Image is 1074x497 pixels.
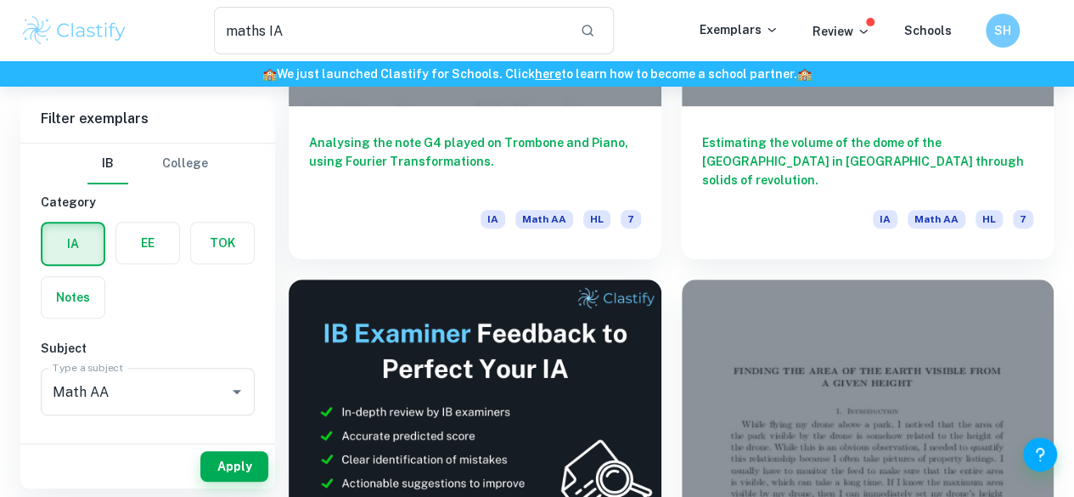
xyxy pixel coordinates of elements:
button: Apply [200,451,268,482]
span: 🏫 [262,67,277,81]
h6: SH [993,21,1013,40]
h6: Analysing the note G4 played on Trombone and Piano, using Fourier Transformations. [309,133,641,189]
span: 7 [1013,210,1033,229]
h6: Filter exemplars [20,95,275,143]
button: Help and Feedback [1023,438,1057,472]
input: Search for any exemplars... [214,7,566,54]
button: Open [225,380,249,404]
button: TOK [191,223,254,263]
h6: Category [41,193,255,212]
button: Notes [42,277,104,318]
span: IA [481,210,505,229]
span: 🏫 [797,67,812,81]
div: Filter type choice [87,144,208,184]
button: EE [116,223,179,263]
span: Math AA [908,210,965,229]
button: SH [986,14,1020,48]
span: IA [873,210,897,229]
label: Type a subject [53,360,123,375]
button: IB [87,144,128,184]
a: Schools [904,24,952,37]
span: Math AA [515,210,573,229]
p: Review [813,22,870,41]
span: 7 [621,210,641,229]
span: HL [976,210,1003,229]
p: Exemplars [700,20,779,39]
h6: Subject [41,339,255,358]
img: Clastify logo [20,14,128,48]
h6: Estimating the volume of the dome of the [GEOGRAPHIC_DATA] in [GEOGRAPHIC_DATA] through solids of... [702,133,1034,189]
span: HL [583,210,610,229]
button: IA [42,223,104,264]
a: here [535,67,561,81]
button: College [162,144,208,184]
h6: We just launched Clastify for Schools. Click to learn how to become a school partner. [3,65,1071,83]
